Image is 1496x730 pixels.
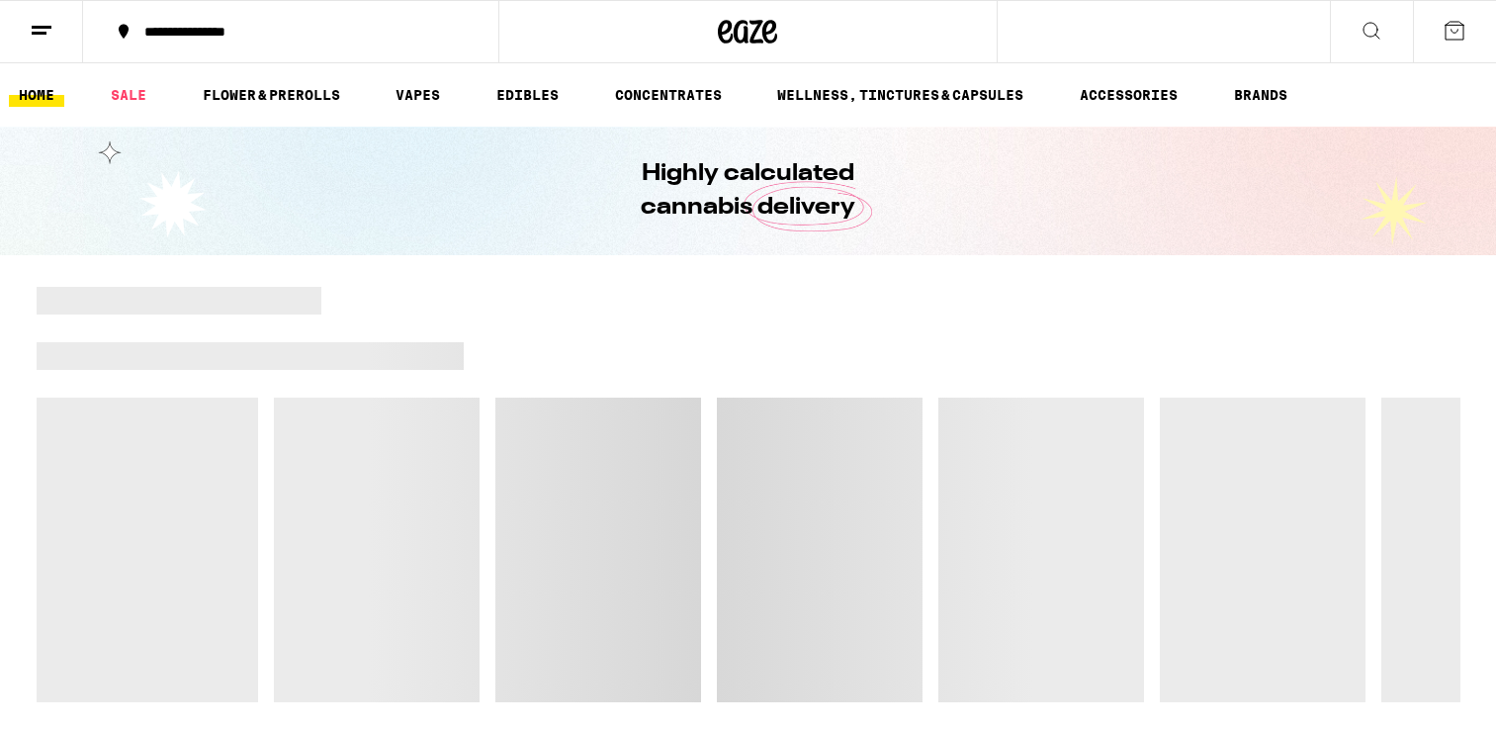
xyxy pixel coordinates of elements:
[386,83,450,107] a: VAPES
[101,83,156,107] a: SALE
[1224,83,1297,107] a: BRANDS
[585,157,912,225] h1: Highly calculated cannabis delivery
[1070,83,1188,107] a: ACCESSORIES
[486,83,569,107] a: EDIBLES
[9,83,64,107] a: HOME
[193,83,350,107] a: FLOWER & PREROLLS
[605,83,732,107] a: CONCENTRATES
[767,83,1033,107] a: WELLNESS, TINCTURES & CAPSULES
